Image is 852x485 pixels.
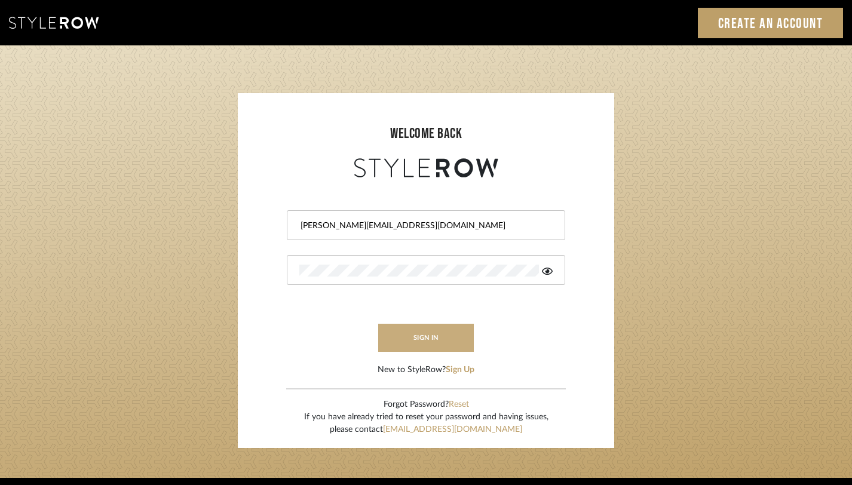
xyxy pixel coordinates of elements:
div: Forgot Password? [304,398,548,411]
input: Email Address [299,220,550,232]
a: [EMAIL_ADDRESS][DOMAIN_NAME] [383,425,522,434]
a: Create an Account [698,8,844,38]
div: If you have already tried to reset your password and having issues, please contact [304,411,548,436]
button: sign in [378,324,474,352]
div: welcome back [250,123,602,145]
button: Reset [449,398,469,411]
button: Sign Up [446,364,474,376]
div: New to StyleRow? [378,364,474,376]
